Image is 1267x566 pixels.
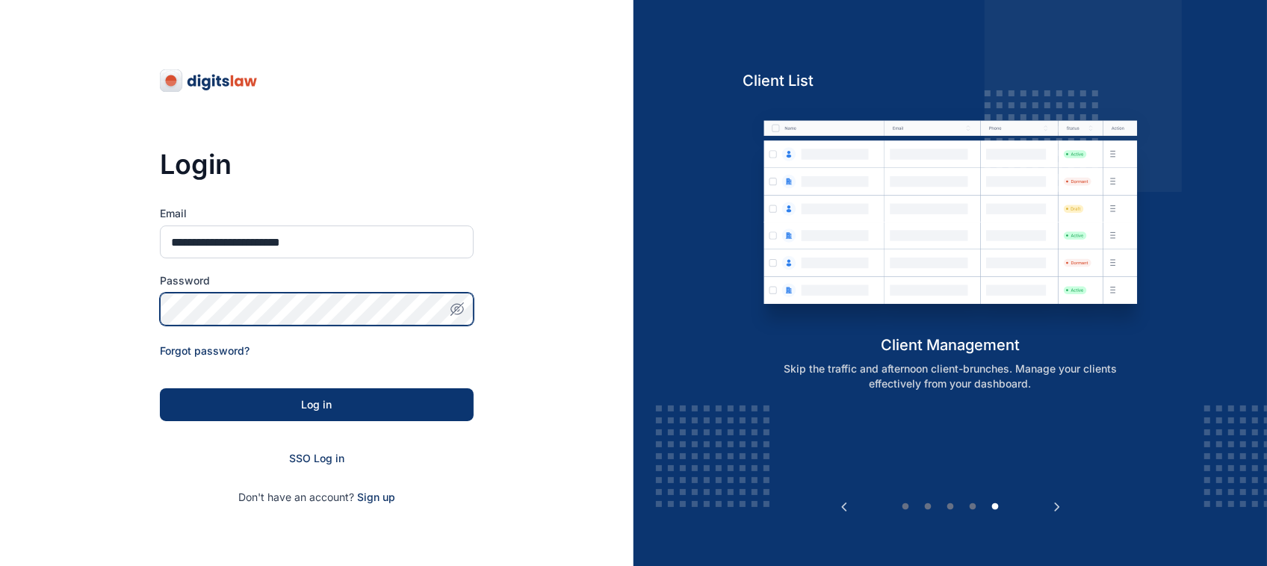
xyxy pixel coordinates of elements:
button: 2 [920,500,935,514]
label: Email [160,206,474,221]
div: Log in [184,397,450,412]
p: Don't have an account? [160,490,474,505]
img: client-management.svg [743,102,1158,335]
h3: Login [160,149,474,179]
a: Sign up [357,491,395,503]
a: Forgot password? [160,344,250,357]
button: Log in [160,388,474,421]
button: 1 [898,500,913,514]
p: Skip the traffic and afternoon client-brunches. Manage your clients effectively from your dashboard. [759,361,1141,391]
button: Previous [837,500,852,514]
button: Next [1050,500,1065,514]
img: digitslaw-logo [160,69,258,93]
label: Password [160,273,474,288]
h5: client management [743,335,1158,355]
h5: Client List [743,70,1158,91]
a: SSO Log in [289,452,344,464]
span: Sign up [357,490,395,505]
button: 5 [988,500,1003,514]
button: 3 [943,500,958,514]
button: 4 [965,500,980,514]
